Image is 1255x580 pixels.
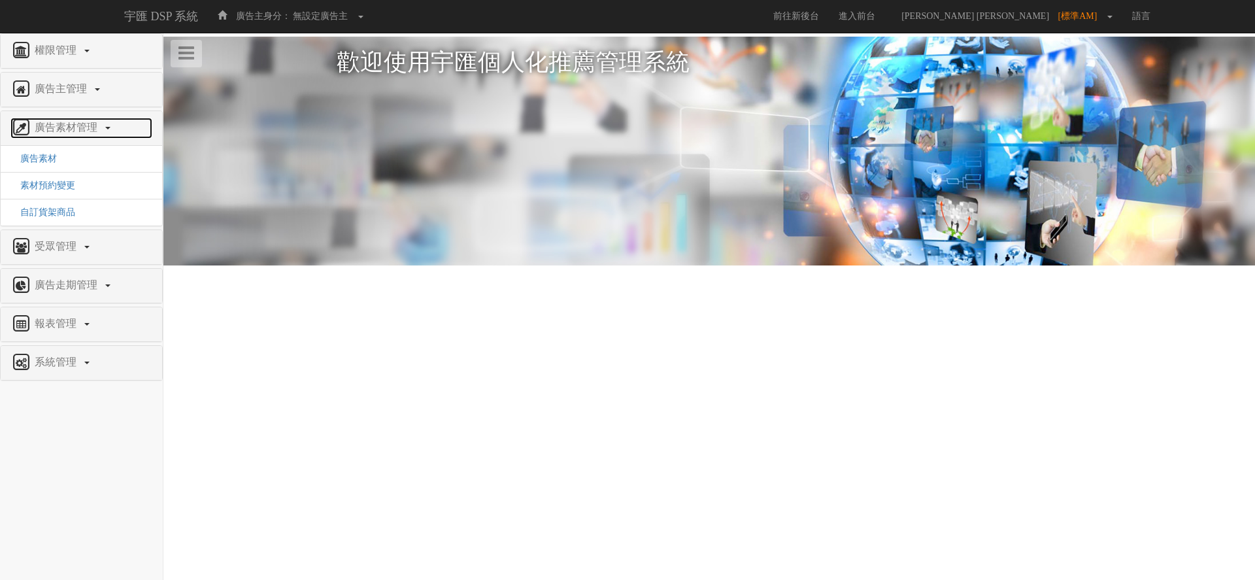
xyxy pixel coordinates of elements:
[10,180,75,190] a: 素材預約變更
[293,11,348,21] span: 無設定廣告主
[895,11,1056,21] span: [PERSON_NAME] [PERSON_NAME]
[10,207,75,217] a: 自訂貨架商品
[10,79,152,100] a: 廣告主管理
[31,279,104,290] span: 廣告走期管理
[10,118,152,139] a: 廣告素材管理
[337,50,1082,76] h1: 歡迎使用宇匯個人化推薦管理系統
[1058,11,1104,21] span: [標準AM]
[236,11,291,21] span: 廣告主身分：
[10,275,152,296] a: 廣告走期管理
[31,241,83,252] span: 受眾管理
[31,356,83,367] span: 系統管理
[10,314,152,335] a: 報表管理
[10,352,152,373] a: 系統管理
[10,154,57,163] a: 廣告素材
[31,83,93,94] span: 廣告主管理
[31,44,83,56] span: 權限管理
[31,318,83,329] span: 報表管理
[10,41,152,61] a: 權限管理
[10,237,152,258] a: 受眾管理
[31,122,104,133] span: 廣告素材管理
